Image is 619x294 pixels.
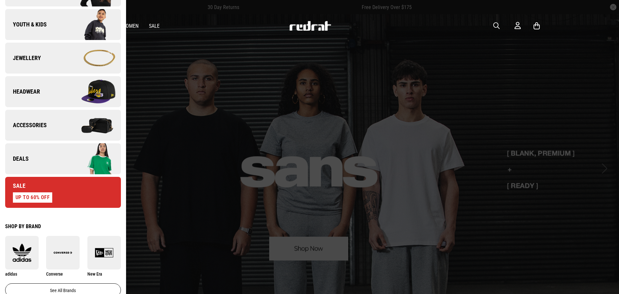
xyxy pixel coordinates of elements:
[5,110,121,141] a: Accessories Company
[5,88,40,96] span: Headwear
[87,271,102,277] span: New Era
[5,76,121,107] a: Headwear Company
[13,192,52,203] div: UP TO 60% OFF
[289,21,331,31] img: Redrat logo
[122,23,139,29] a: Women
[5,9,121,40] a: Youth & Kids Company
[63,8,121,41] img: Company
[63,143,121,175] img: Company
[87,236,121,277] a: New Era New Era
[5,21,47,28] span: Youth & Kids
[5,182,25,190] span: Sale
[87,243,121,262] img: New Era
[46,236,80,277] a: Converse Converse
[63,109,121,141] img: Company
[5,223,121,229] div: Shop by Brand
[46,271,63,277] span: Converse
[5,3,25,22] button: Open LiveChat chat widget
[5,271,17,277] span: adidas
[5,54,41,62] span: Jewellery
[63,76,121,108] img: Company
[149,23,160,29] a: Sale
[63,42,121,74] img: Company
[5,121,47,129] span: Accessories
[46,243,80,262] img: Converse
[5,177,121,208] a: Sale UP TO 60% OFF
[5,43,121,74] a: Jewellery Company
[5,243,39,262] img: adidas
[5,155,29,163] span: Deals
[5,236,39,277] a: adidas adidas
[5,143,121,174] a: Deals Company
